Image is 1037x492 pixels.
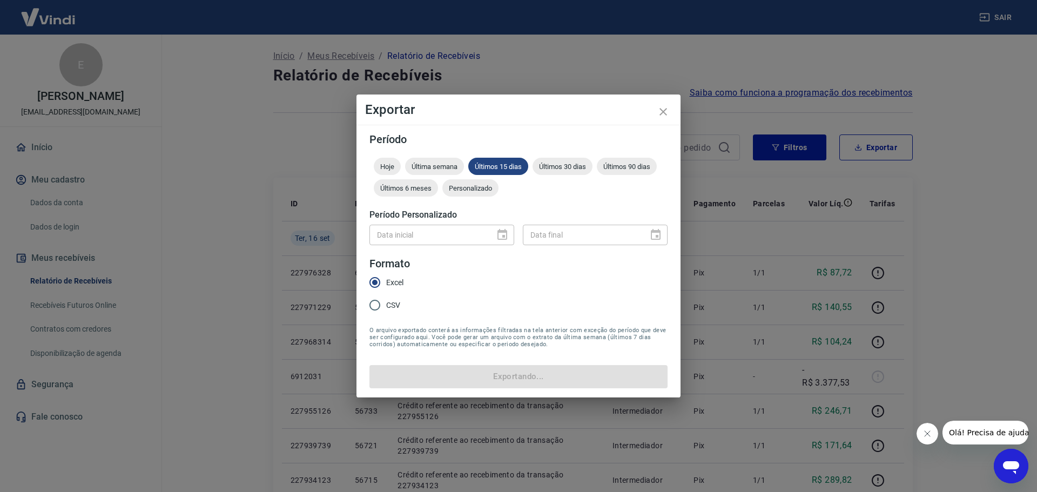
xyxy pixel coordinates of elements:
[994,449,1028,483] iframe: Botão para abrir a janela de mensagens
[386,277,403,288] span: Excel
[650,99,676,125] button: close
[442,184,499,192] span: Personalizado
[468,163,528,171] span: Últimos 15 dias
[369,134,668,145] h5: Período
[533,158,592,175] div: Últimos 30 dias
[369,327,668,348] span: O arquivo exportado conterá as informações filtradas na tela anterior com exceção do período que ...
[468,158,528,175] div: Últimos 15 dias
[374,179,438,197] div: Últimos 6 meses
[597,163,657,171] span: Últimos 90 dias
[597,158,657,175] div: Últimos 90 dias
[405,163,464,171] span: Última semana
[917,423,938,444] iframe: Fechar mensagem
[533,163,592,171] span: Últimos 30 dias
[369,256,410,272] legend: Formato
[374,163,401,171] span: Hoje
[374,184,438,192] span: Últimos 6 meses
[369,225,487,245] input: DD/MM/YYYY
[386,300,400,311] span: CSV
[365,103,672,116] h4: Exportar
[6,8,91,16] span: Olá! Precisa de ajuda?
[374,158,401,175] div: Hoje
[442,179,499,197] div: Personalizado
[405,158,464,175] div: Última semana
[369,210,668,220] h5: Período Personalizado
[942,421,1028,444] iframe: Mensagem da empresa
[523,225,641,245] input: DD/MM/YYYY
